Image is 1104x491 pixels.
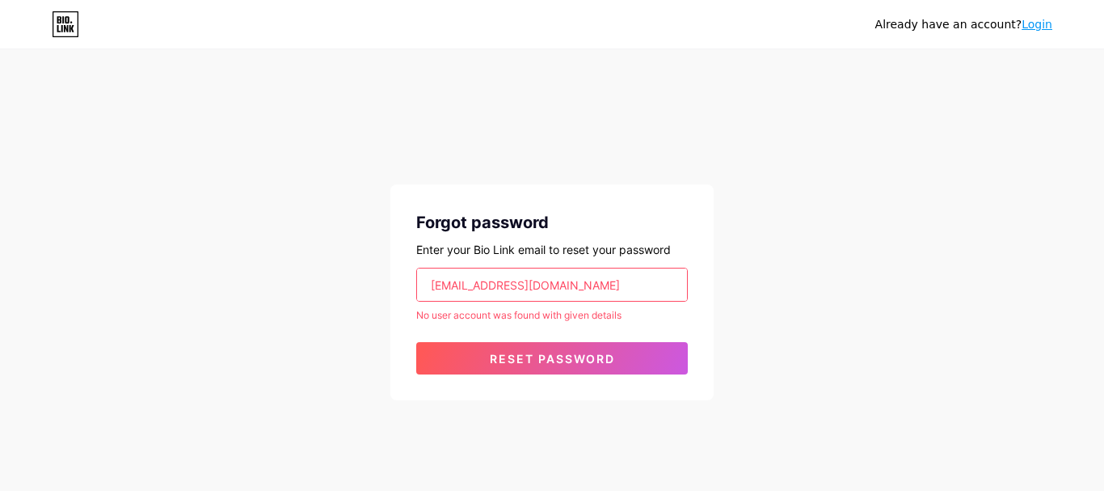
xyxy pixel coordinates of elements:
[416,210,688,235] div: Forgot password
[1022,18,1052,31] a: Login
[416,342,688,375] button: Reset password
[416,241,688,258] div: Enter your Bio Link email to reset your password
[417,269,687,301] input: Email
[490,352,615,366] span: Reset password
[875,16,1052,33] div: Already have an account?
[416,308,688,323] div: No user account was found with given details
